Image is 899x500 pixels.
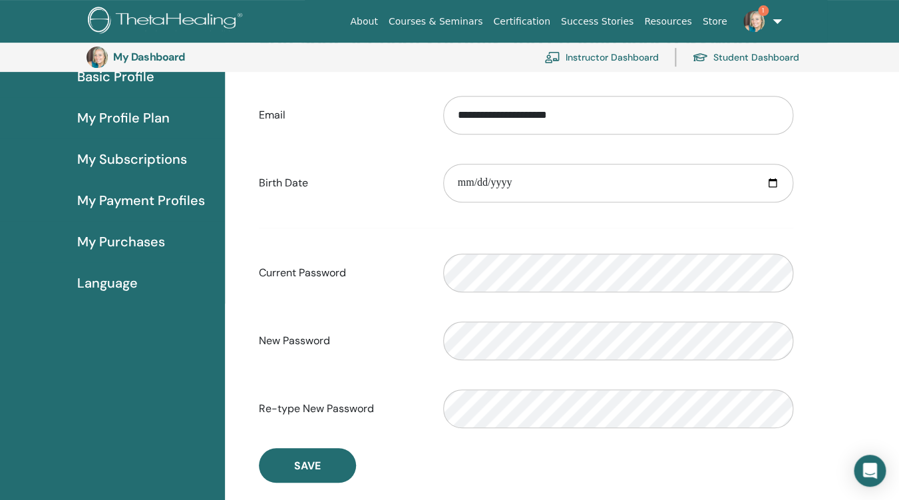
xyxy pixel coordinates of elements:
[383,9,488,34] a: Courses & Seminars
[249,170,434,196] label: Birth Date
[345,9,383,34] a: About
[249,103,434,128] label: Email
[697,9,733,34] a: Store
[692,43,799,72] a: Student Dashboard
[249,328,434,354] label: New Password
[88,7,247,37] img: logo.png
[854,455,886,487] div: Open Intercom Messenger
[77,232,165,252] span: My Purchases
[77,149,187,169] span: My Subscriptions
[294,459,321,473] span: Save
[249,396,434,421] label: Re-type New Password
[544,51,560,63] img: chalkboard-teacher.svg
[259,448,356,483] button: Save
[87,47,108,68] img: default.jpg
[113,51,246,63] h3: My Dashboard
[556,9,639,34] a: Success Stories
[639,9,697,34] a: Resources
[77,108,170,128] span: My Profile Plan
[488,9,555,34] a: Certification
[77,190,205,210] span: My Payment Profiles
[743,11,765,32] img: default.jpg
[77,67,154,87] span: Basic Profile
[544,43,659,72] a: Instructor Dashboard
[758,5,769,16] span: 1
[249,260,434,286] label: Current Password
[77,273,138,293] span: Language
[692,52,708,63] img: graduation-cap.svg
